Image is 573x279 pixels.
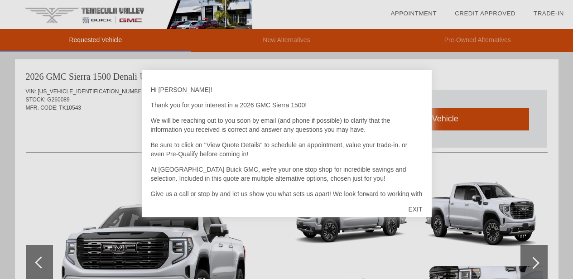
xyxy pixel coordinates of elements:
div: EXIT [399,196,431,223]
a: Appointment [390,10,437,17]
p: Hi [PERSON_NAME]! [151,85,423,94]
a: Trade-In [534,10,564,17]
p: Thank you for your interest in a 2026 GMC Sierra 1500! [151,101,423,110]
p: We will be reaching out to you soon by email (and phone if possible) to clarify that the informat... [151,116,423,134]
p: At [GEOGRAPHIC_DATA] Buick GMC, we're your one stop shop for incredible savings and selection. In... [151,165,423,183]
p: Give us a call or stop by and let us show you what sets us apart! We look forward to working with... [151,189,423,207]
p: Be sure to click on "View Quote Details" to schedule an appointment, value your trade-in. or even... [151,140,423,159]
a: Credit Approved [455,10,515,17]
